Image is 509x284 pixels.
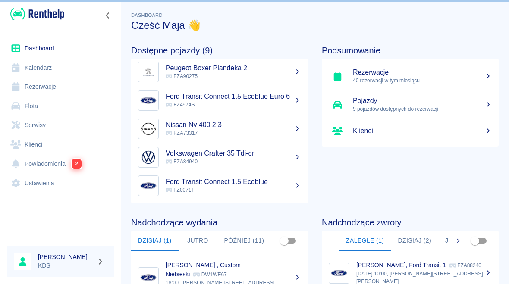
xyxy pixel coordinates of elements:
[131,143,308,172] a: ImageVolkswagen Crafter 35 Tdi-cr FZA84940
[179,231,217,251] button: Jutro
[131,19,499,31] h3: Cześć Maja 👋
[193,272,226,278] p: DW1WE67
[166,130,198,136] span: FZA73317
[438,231,483,251] button: Jutro (1)
[331,265,347,281] img: Image
[7,58,114,78] a: Kalendarz
[353,127,492,135] h5: Klienci
[7,97,114,116] a: Flota
[7,154,114,174] a: Powiadomienia2
[10,7,64,21] img: Renthelp logo
[322,217,499,228] h4: Nadchodzące zwroty
[166,92,301,101] h5: Ford Transit Connect 1.5 Ecoblue Euro 6
[7,39,114,58] a: Dashboard
[217,231,271,251] button: Później (11)
[140,121,157,137] img: Image
[166,159,198,165] span: FZA84940
[391,231,438,251] button: Dzisiaj (2)
[7,77,114,97] a: Rezerwacje
[322,62,499,91] a: Rezerwacje40 rezerwacji w tym miesiącu
[7,7,64,21] a: Renthelp logo
[166,121,301,129] h5: Nissan Nv 400 2.3
[131,115,308,143] a: ImageNissan Nv 400 2.3 FZA73317
[356,262,446,268] p: [PERSON_NAME], Ford Transit 1
[322,45,499,56] h4: Podsumowanie
[131,231,179,251] button: Dzisiaj (1)
[140,92,157,109] img: Image
[166,73,198,79] span: FZA90275
[166,102,195,108] span: FZ4974S
[449,262,481,268] p: FZA88240
[166,149,301,158] h5: Volkswagen Crafter 35 Tdi-cr
[353,105,492,113] p: 9 pojazdów dostępnych do rezerwacji
[131,12,163,18] span: Dashboard
[276,233,292,249] span: Pokaż przypisane tylko do mnie
[131,58,308,86] a: ImagePeugeot Boxer Plandeka 2 FZA90275
[38,261,93,270] p: KDS
[166,262,241,278] p: [PERSON_NAME] , Custom Niebieski
[322,91,499,119] a: Pojazdy9 pojazdów dostępnych do rezerwacji
[166,187,195,193] span: FZ0071T
[140,178,157,194] img: Image
[166,64,301,72] h5: Peugeot Boxer Plandeka 2
[72,159,82,169] span: 2
[140,64,157,80] img: Image
[7,115,114,135] a: Serwisy
[322,119,499,143] a: Klienci
[131,86,308,115] a: ImageFord Transit Connect 1.5 Ecoblue Euro 6 FZ4974S
[467,233,483,249] span: Pokaż przypisane tylko do mnie
[7,174,114,193] a: Ustawienia
[339,231,391,251] button: Zaległe (1)
[131,217,308,228] h4: Nadchodzące wydania
[353,77,492,84] p: 40 rezerwacji w tym miesiącu
[353,97,492,105] h5: Pojazdy
[131,172,308,200] a: ImageFord Transit Connect 1.5 Ecoblue FZ0071T
[7,135,114,154] a: Klienci
[101,10,114,21] button: Zwiń nawigację
[38,253,93,261] h6: [PERSON_NAME]
[353,68,492,77] h5: Rezerwacje
[131,45,308,56] h4: Dostępne pojazdy (9)
[140,149,157,165] img: Image
[166,178,301,186] h5: Ford Transit Connect 1.5 Ecoblue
